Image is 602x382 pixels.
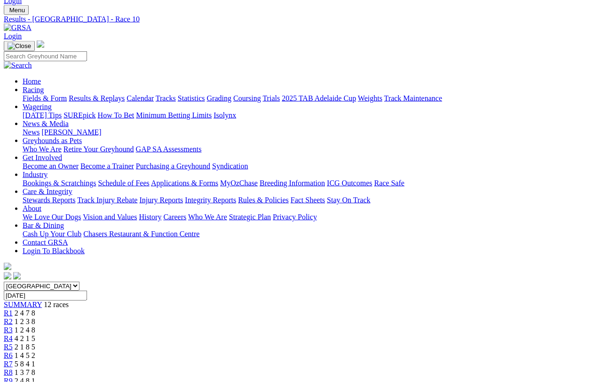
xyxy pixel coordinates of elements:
span: 12 races [44,301,69,309]
a: News [23,128,40,136]
span: 5 8 4 1 [15,360,35,368]
a: Weights [358,94,382,102]
input: Search [4,51,87,61]
button: Toggle navigation [4,41,35,51]
a: Vision and Values [83,213,137,221]
div: News & Media [23,128,598,137]
a: Rules & Policies [238,196,289,204]
a: R5 [4,343,13,351]
span: 2 4 7 8 [15,309,35,317]
img: logo-grsa-white.png [37,41,44,48]
img: GRSA [4,24,32,32]
a: R8 [4,368,13,376]
a: Strategic Plan [229,213,271,221]
a: Track Maintenance [384,94,442,102]
div: Results - [GEOGRAPHIC_DATA] - Race 10 [4,15,598,24]
a: News & Media [23,120,69,128]
span: R4 [4,334,13,342]
a: SUMMARY [4,301,42,309]
a: Syndication [212,162,248,170]
a: Who We Are [188,213,227,221]
a: Breeding Information [260,179,325,187]
a: Bookings & Scratchings [23,179,96,187]
a: Results & Replays [69,94,125,102]
div: Racing [23,94,598,103]
a: Statistics [178,94,205,102]
a: Stewards Reports [23,196,75,204]
a: R3 [4,326,13,334]
a: Injury Reports [139,196,183,204]
input: Select date [4,291,87,301]
a: About [23,204,41,212]
div: Get Involved [23,162,598,171]
a: Login [4,32,22,40]
a: Purchasing a Greyhound [136,162,210,170]
a: Home [23,77,41,85]
a: R1 [4,309,13,317]
div: Wagering [23,111,598,120]
img: twitter.svg [13,272,21,280]
img: Search [4,61,32,70]
a: How To Bet [98,111,135,119]
span: 1 2 4 8 [15,326,35,334]
a: Racing [23,86,44,94]
a: Login To Blackbook [23,247,85,255]
a: Coursing [233,94,261,102]
a: Fields & Form [23,94,67,102]
div: Industry [23,179,598,187]
a: Grading [207,94,231,102]
img: facebook.svg [4,272,11,280]
a: Calendar [127,94,154,102]
a: Become an Owner [23,162,79,170]
a: Stay On Track [327,196,370,204]
a: Greyhounds as Pets [23,137,82,145]
a: Minimum Betting Limits [136,111,212,119]
a: [DATE] Tips [23,111,62,119]
a: Track Injury Rebate [77,196,137,204]
a: Applications & Forms [151,179,218,187]
a: Schedule of Fees [98,179,149,187]
div: Care & Integrity [23,196,598,204]
a: Industry [23,171,48,179]
img: logo-grsa-white.png [4,263,11,270]
a: Cash Up Your Club [23,230,81,238]
span: 4 2 1 5 [15,334,35,342]
a: ICG Outcomes [327,179,372,187]
span: 1 4 5 2 [15,351,35,359]
a: History [139,213,161,221]
a: Tracks [156,94,176,102]
span: 1 3 7 8 [15,368,35,376]
a: R6 [4,351,13,359]
a: Become a Trainer [80,162,134,170]
a: Retire Your Greyhound [63,145,134,153]
div: Greyhounds as Pets [23,145,598,154]
a: Trials [262,94,280,102]
span: 2 1 8 5 [15,343,35,351]
a: R7 [4,360,13,368]
a: R2 [4,317,13,325]
a: MyOzChase [220,179,258,187]
a: Fact Sheets [291,196,325,204]
a: Race Safe [374,179,404,187]
a: Contact GRSA [23,238,68,246]
img: Close [8,42,31,50]
a: SUREpick [63,111,95,119]
a: 2025 TAB Adelaide Cup [282,94,356,102]
div: About [23,213,598,221]
a: Get Involved [23,154,62,162]
a: Care & Integrity [23,187,72,195]
div: Bar & Dining [23,230,598,238]
a: Wagering [23,103,52,111]
a: Careers [163,213,186,221]
button: Toggle navigation [4,5,29,15]
a: Isolynx [214,111,236,119]
span: Menu [9,7,25,14]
